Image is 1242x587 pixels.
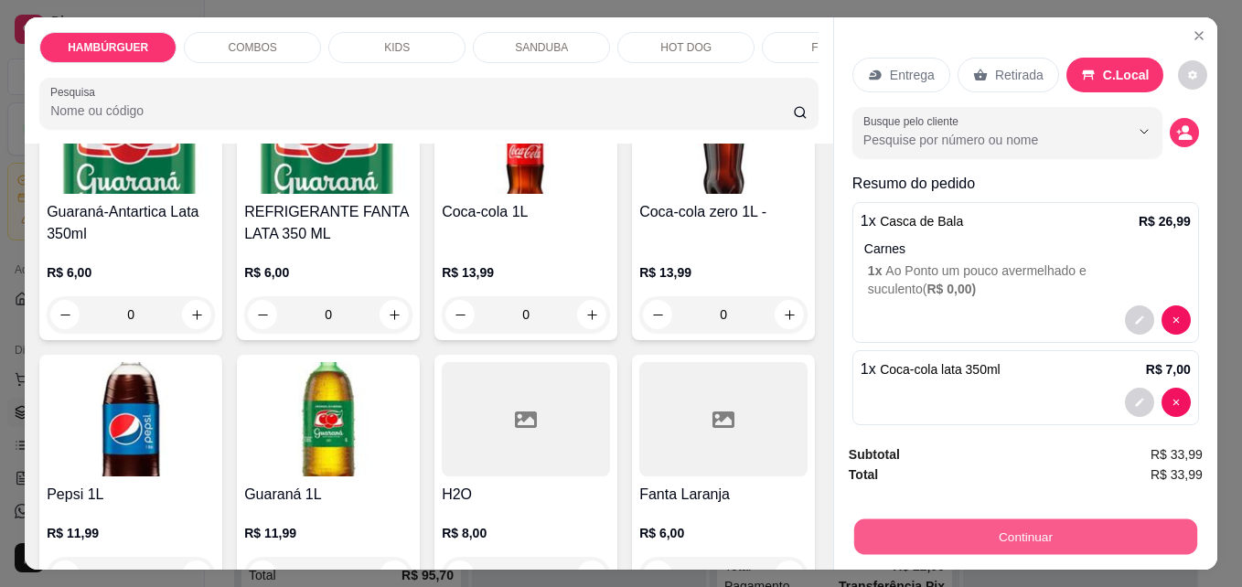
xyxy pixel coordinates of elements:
[244,362,412,476] img: product-image
[1162,305,1191,335] button: decrease-product-quantity
[1103,66,1150,84] p: C.Local
[47,524,215,542] p: R$ 11,99
[1139,212,1191,230] p: R$ 26,99
[811,40,850,55] p: FRITAS
[1162,388,1191,417] button: decrease-product-quantity
[50,84,102,100] label: Pesquisa
[868,263,885,278] span: 1 x
[228,40,276,55] p: COMBOS
[47,263,215,282] p: R$ 6,00
[244,484,412,506] h4: Guaraná 1L
[244,524,412,542] p: R$ 11,99
[50,101,793,120] input: Pesquisa
[639,484,808,506] h4: Fanta Laranja
[890,66,935,84] p: Entrega
[1151,464,1203,485] span: R$ 33,99
[849,447,900,462] strong: Subtotal
[863,113,965,129] label: Busque pelo cliente
[515,40,568,55] p: SANDUBA
[384,40,410,55] p: KIDS
[854,518,1197,554] button: Continuar
[445,300,475,329] button: decrease-product-quantity
[68,40,148,55] p: HAMBÚRGUER
[1146,360,1191,379] p: R$ 7,00
[880,214,963,229] span: Casca de Bala
[442,524,610,542] p: R$ 8,00
[47,484,215,506] h4: Pepsi 1L
[47,362,215,476] img: product-image
[861,358,1001,380] p: 1 x
[442,263,610,282] p: R$ 13,99
[643,300,672,329] button: decrease-product-quantity
[852,173,1199,195] p: Resumo do pedido
[995,66,1044,84] p: Retirada
[775,300,804,329] button: increase-product-quantity
[639,263,808,282] p: R$ 13,99
[1130,117,1159,146] button: Show suggestions
[1184,21,1214,50] button: Close
[849,467,878,482] strong: Total
[244,263,412,282] p: R$ 6,00
[864,240,1191,258] p: Carnes
[1151,444,1203,464] span: R$ 33,99
[880,362,1001,377] span: Coca-cola lata 350ml
[926,282,976,296] span: R$ 0,00 )
[1178,60,1207,90] button: decrease-product-quantity
[863,131,1100,149] input: Busque pelo cliente
[577,300,606,329] button: increase-product-quantity
[442,484,610,506] h4: H2O
[639,201,808,223] h4: Coca-cola zero 1L -
[868,261,1191,298] p: Ao Ponto um pouco avermelhado e suculento (
[861,210,963,232] p: 1 x
[50,300,80,329] button: decrease-product-quantity
[1125,305,1154,335] button: decrease-product-quantity
[248,300,277,329] button: decrease-product-quantity
[660,40,712,55] p: HOT DOG
[1125,388,1154,417] button: decrease-product-quantity
[639,524,808,542] p: R$ 6,00
[244,201,412,245] h4: REFRIGERANTE FANTA LATA 350 ML
[1170,118,1199,147] button: decrease-product-quantity
[182,300,211,329] button: increase-product-quantity
[380,300,409,329] button: increase-product-quantity
[47,201,215,245] h4: Guaraná-Antartica Lata 350ml
[442,201,610,223] h4: Coca-cola 1L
